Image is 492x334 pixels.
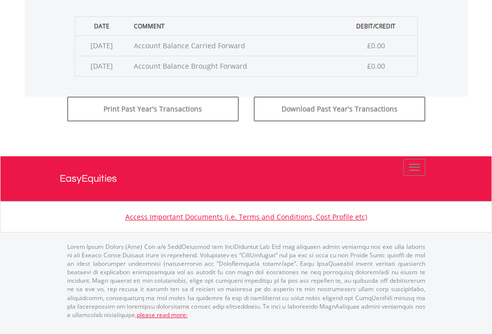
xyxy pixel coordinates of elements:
th: Date [75,16,129,35]
td: [DATE] [75,35,129,56]
a: please read more: [137,311,188,319]
button: Print Past Year's Transactions [67,97,239,121]
span: £0.00 [367,61,385,71]
span: £0.00 [367,41,385,50]
td: [DATE] [75,56,129,76]
button: Download Past Year's Transactions [254,97,425,121]
td: Account Balance Carried Forward [129,35,335,56]
td: Account Balance Brought Forward [129,56,335,76]
th: Comment [129,16,335,35]
p: Lorem Ipsum Dolors (Ame) Con a/e SeddOeiusmod tem InciDiduntut Lab Etd mag aliquaen admin veniamq... [67,242,425,319]
a: EasyEquities [60,156,433,201]
a: Access Important Documents (i.e. Terms and Conditions, Cost Profile etc) [125,212,367,222]
th: Debit/Credit [335,16,417,35]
